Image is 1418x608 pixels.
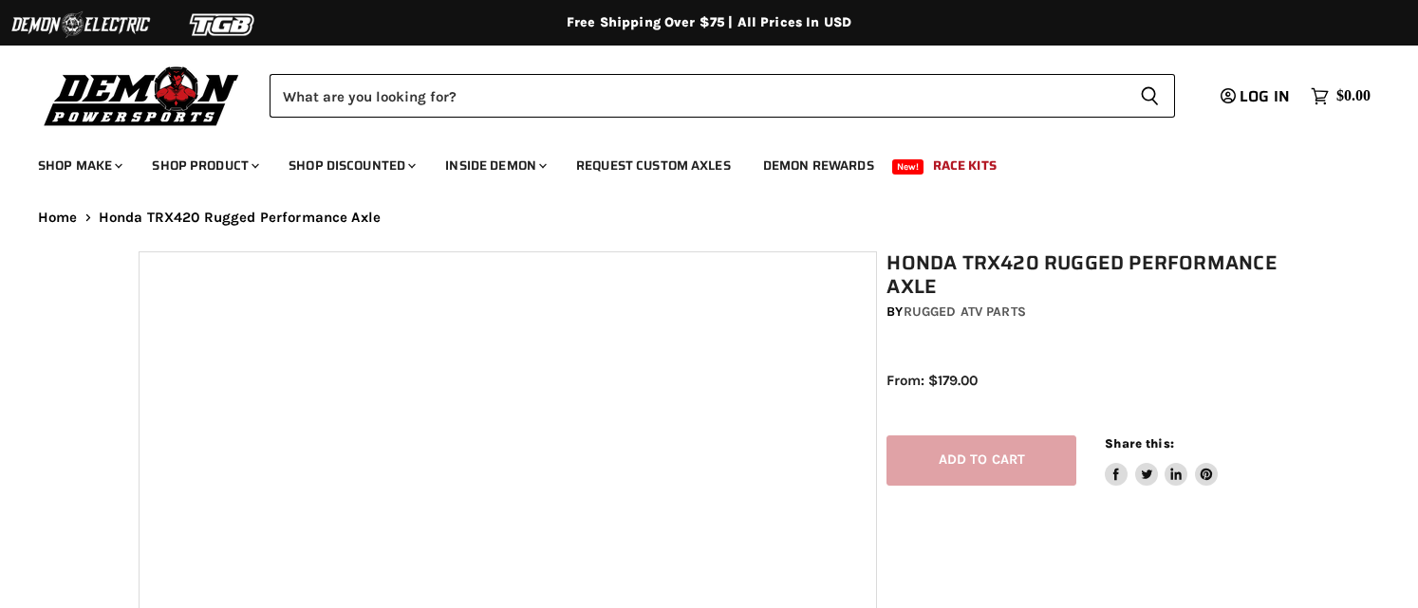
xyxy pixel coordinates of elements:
[24,138,1366,185] ul: Main menu
[1212,88,1301,105] a: Log in
[99,210,381,226] span: Honda TRX420 Rugged Performance Axle
[749,146,888,185] a: Demon Rewards
[431,146,558,185] a: Inside Demon
[886,251,1289,299] h1: Honda TRX420 Rugged Performance Axle
[138,146,271,185] a: Shop Product
[1125,74,1175,118] button: Search
[1105,435,1218,486] aside: Share this:
[38,62,246,129] img: Demon Powersports
[919,146,1011,185] a: Race Kits
[904,304,1026,320] a: Rugged ATV Parts
[1336,87,1371,105] span: $0.00
[152,7,294,43] img: TGB Logo 2
[562,146,745,185] a: Request Custom Axles
[38,210,78,226] a: Home
[24,146,134,185] a: Shop Make
[274,146,427,185] a: Shop Discounted
[886,302,1289,322] div: by
[886,372,978,389] span: From: $179.00
[1240,84,1290,108] span: Log in
[1301,83,1380,110] a: $0.00
[1105,436,1173,451] span: Share this:
[892,159,924,175] span: New!
[9,7,152,43] img: Demon Electric Logo 2
[270,74,1175,118] form: Product
[270,74,1125,118] input: Search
